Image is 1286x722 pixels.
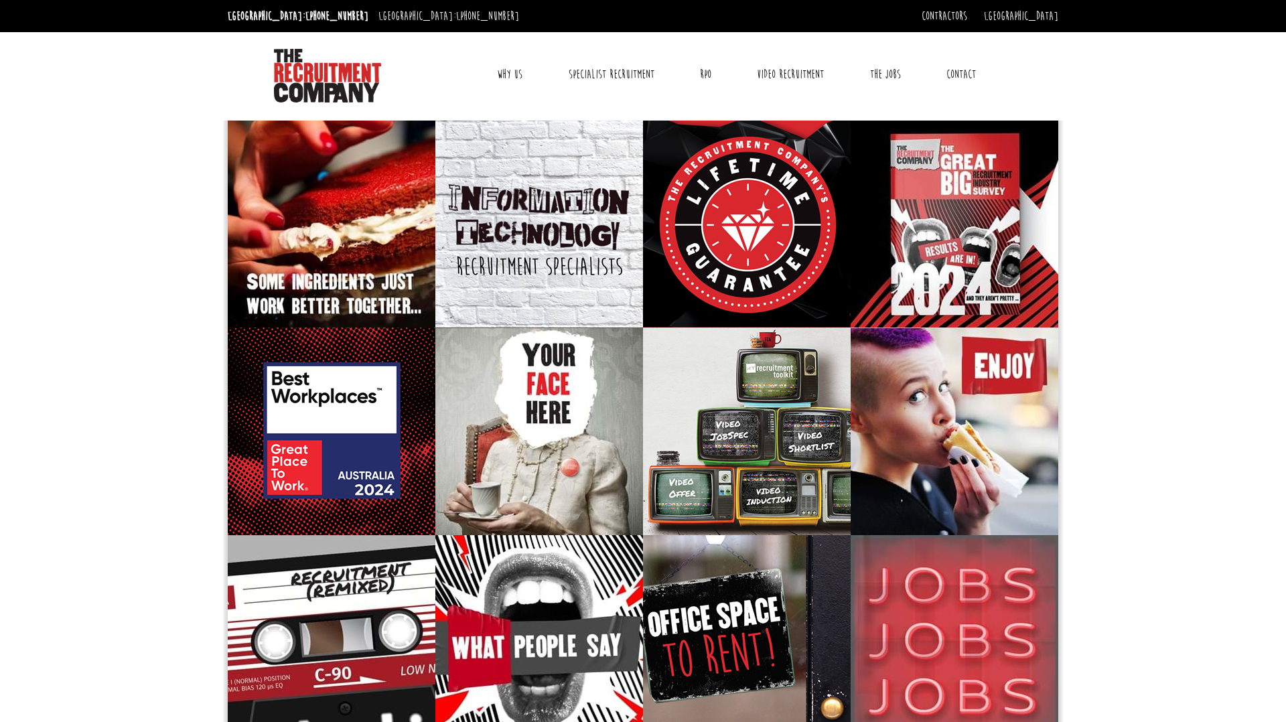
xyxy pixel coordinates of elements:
[690,58,721,91] a: RPO
[747,58,834,91] a: Video Recruitment
[860,58,911,91] a: The Jobs
[305,9,368,23] a: [PHONE_NUMBER]
[224,5,372,27] li: [GEOGRAPHIC_DATA]:
[375,5,522,27] li: [GEOGRAPHIC_DATA]:
[559,58,664,91] a: Specialist Recruitment
[922,9,967,23] a: Contractors
[487,58,532,91] a: Why Us
[984,9,1058,23] a: [GEOGRAPHIC_DATA]
[456,9,519,23] a: [PHONE_NUMBER]
[936,58,986,91] a: Contact
[274,49,381,102] img: The Recruitment Company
